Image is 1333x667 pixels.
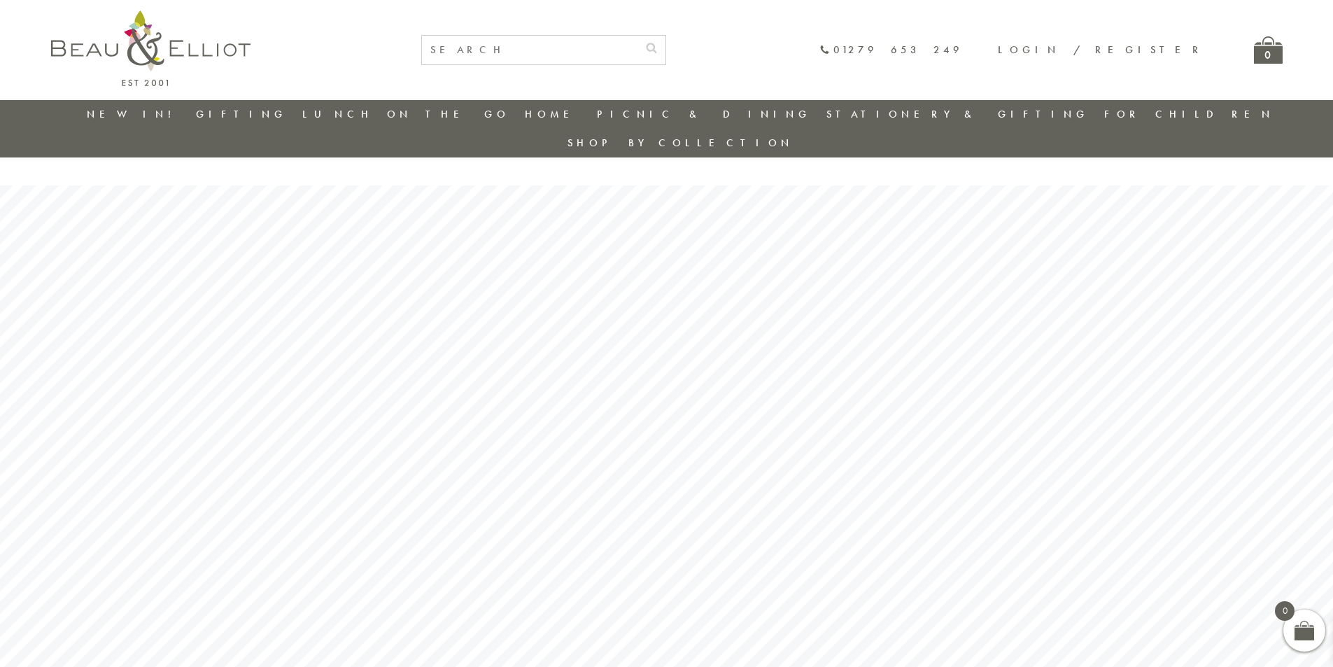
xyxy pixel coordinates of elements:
span: 0 [1275,601,1295,621]
input: SEARCH [422,36,637,64]
img: logo [51,10,251,86]
a: For Children [1104,107,1274,121]
a: Stationery & Gifting [826,107,1089,121]
a: Gifting [196,107,287,121]
a: Home [525,107,581,121]
a: 0 [1254,36,1283,64]
a: Picnic & Dining [597,107,811,121]
a: Login / Register [998,43,1205,57]
a: 01279 653 249 [819,44,963,56]
a: New in! [87,107,181,121]
a: Shop by collection [567,136,794,150]
a: Lunch On The Go [302,107,509,121]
